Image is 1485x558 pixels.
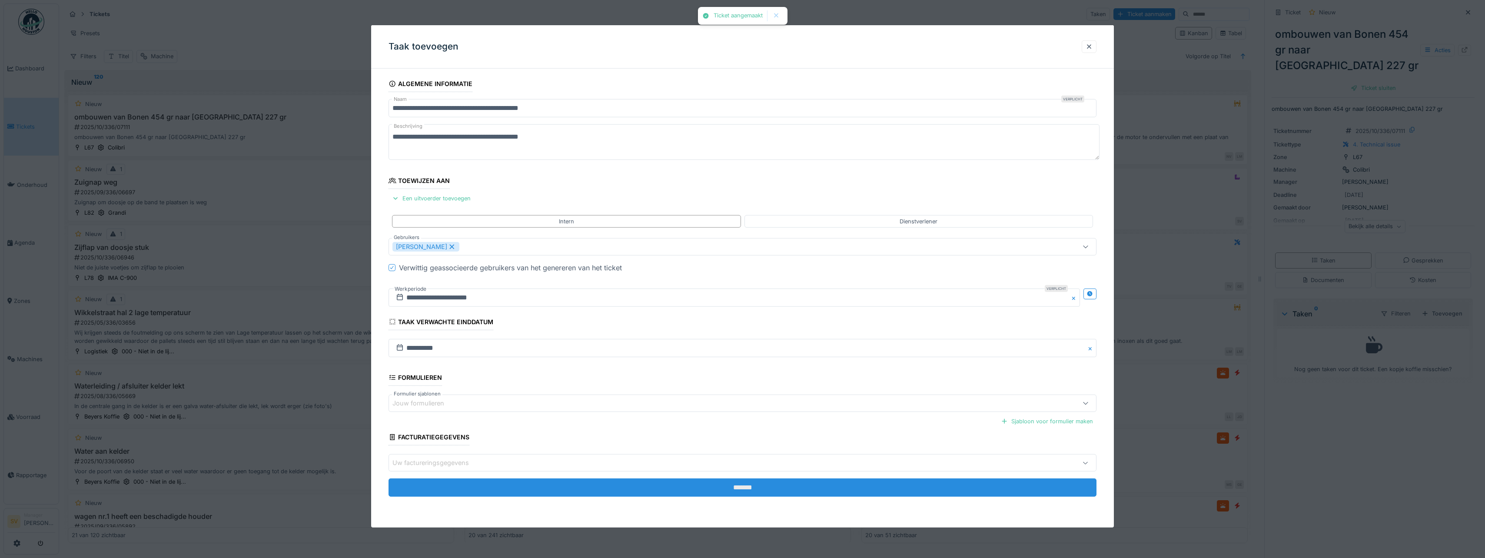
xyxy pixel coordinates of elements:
[392,399,456,408] div: Jouw formulieren
[389,193,474,204] div: Een uitvoerder toevoegen
[389,431,469,445] div: Facturatiegegevens
[559,217,574,225] div: Intern
[399,262,622,273] div: Verwittig geassocieerde gebruikers van het genereren van het ticket
[389,371,442,386] div: Formulieren
[392,458,481,468] div: Uw factureringsgegevens
[392,96,409,103] label: Naam
[389,316,493,330] div: Taak verwachte einddatum
[1087,339,1096,357] button: Close
[1070,289,1080,307] button: Close
[900,217,937,225] div: Dienstverlener
[1045,285,1068,292] div: Verplicht
[392,242,459,252] div: [PERSON_NAME]
[714,12,763,20] div: Ticket aangemaakt
[392,121,424,132] label: Beschrijving
[389,77,472,92] div: Algemene informatie
[392,390,442,398] label: Formulier sjablonen
[389,174,450,189] div: Toewijzen aan
[1061,96,1084,103] div: Verplicht
[392,234,421,241] label: Gebruikers
[389,41,458,52] h3: Taak toevoegen
[997,415,1096,427] div: Sjabloon voor formulier maken
[394,284,427,294] label: Werkperiode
